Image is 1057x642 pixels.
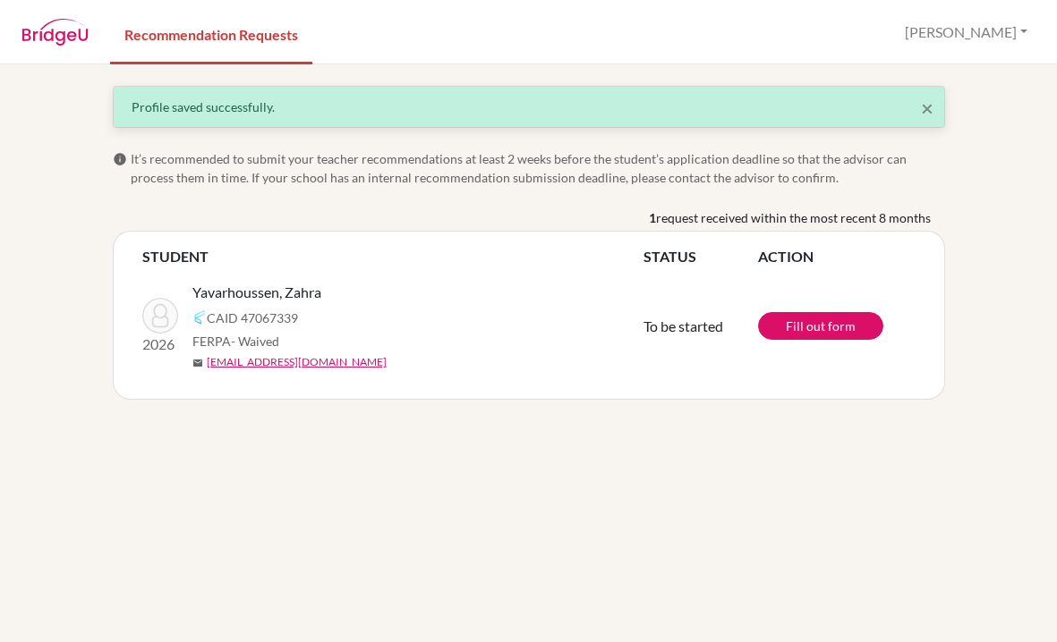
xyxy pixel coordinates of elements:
th: STATUS [644,246,758,267]
a: [EMAIL_ADDRESS][DOMAIN_NAME] [207,354,387,370]
span: To be started [644,317,723,334]
span: It’s recommended to submit your teacher recommendations at least 2 weeks before the student’s app... [131,149,945,187]
a: Recommendation Requests [110,3,312,64]
span: CAID 47067339 [207,308,298,327]
span: - Waived [231,334,279,349]
img: Yavarhoussen, Zahra [142,298,178,334]
p: 2026 [142,334,178,355]
img: BridgeU logo [21,19,89,46]
img: Common App logo [192,310,207,325]
button: Close [921,97,933,119]
span: Yavarhoussen, Zahra [192,282,321,303]
span: mail [192,358,203,368]
a: Fill out form [758,312,883,340]
span: info [113,152,127,166]
div: Profile saved successfully. [132,97,926,116]
span: request received within the most recent 8 months [656,208,931,227]
th: ACTION [758,246,916,267]
span: FERPA [192,332,279,351]
th: STUDENT [142,246,644,267]
span: × [921,95,933,121]
b: 1 [649,208,656,227]
button: [PERSON_NAME] [897,15,1036,49]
